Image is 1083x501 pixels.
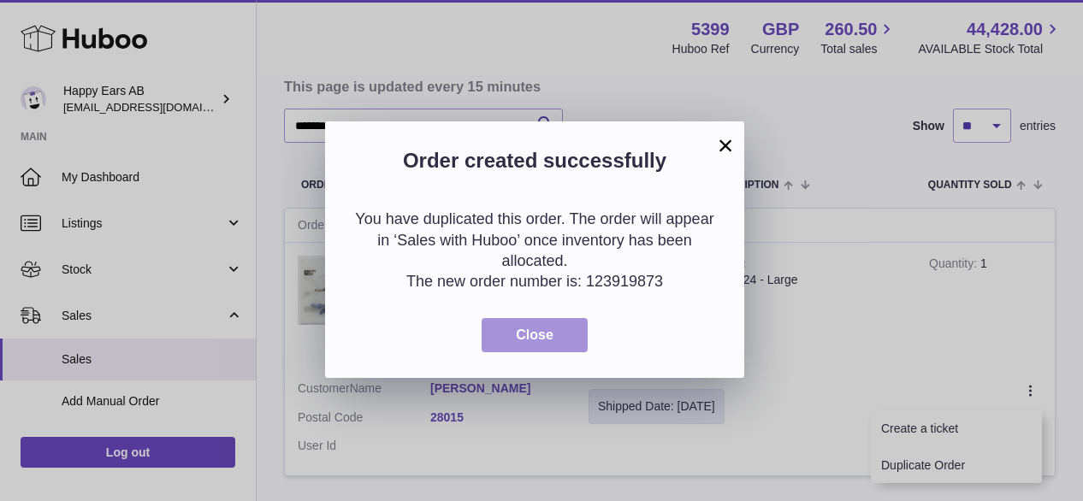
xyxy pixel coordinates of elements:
[351,147,719,183] h2: Order created successfully
[715,135,736,156] button: ×
[482,318,588,353] button: Close
[516,327,553,342] span: Close
[351,209,719,271] p: You have duplicated this order. The order will appear in ‘Sales with Huboo’ once inventory has be...
[351,271,719,292] p: The new order number is: 123919873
